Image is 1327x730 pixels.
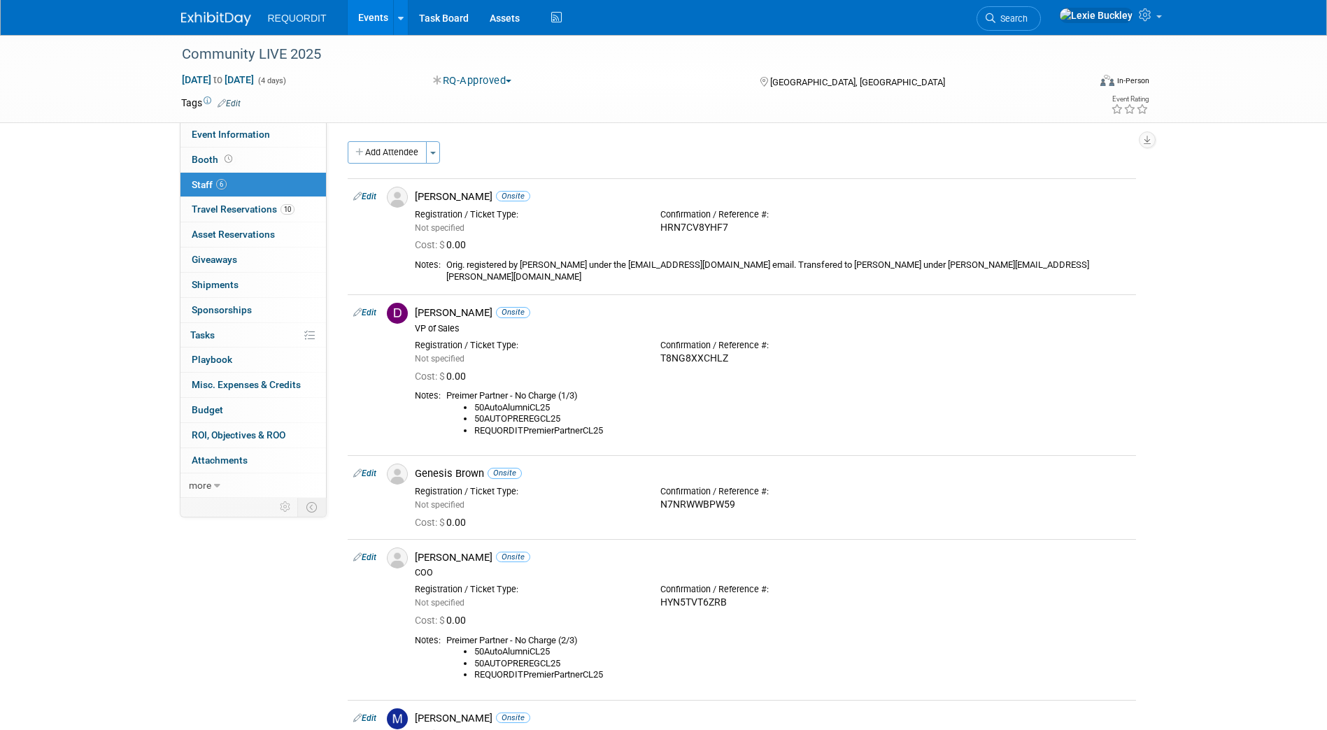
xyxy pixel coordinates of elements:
[660,352,885,365] div: T8NG8XXCHLZ
[496,552,530,562] span: Onsite
[180,473,326,498] a: more
[415,190,1130,203] div: [PERSON_NAME]
[192,429,285,441] span: ROI, Objectives & ROO
[1059,8,1133,23] img: Lexie Buckley
[268,13,327,24] span: REQUORDIT
[415,371,471,382] span: 0.00
[353,308,376,317] a: Edit
[192,254,237,265] span: Giveaways
[415,239,471,250] span: 0.00
[415,551,1130,564] div: [PERSON_NAME]
[474,669,1130,681] li: REQUORDITPremierPartnerCL25
[281,204,295,215] span: 10
[222,154,235,164] span: Booth not reserved yet
[353,552,376,562] a: Edit
[415,390,441,401] div: Notes:
[496,191,530,201] span: Onsite
[415,306,1130,320] div: [PERSON_NAME]
[660,584,885,595] div: Confirmation / Reference #:
[192,279,239,290] span: Shipments
[415,340,639,351] div: Registration / Ticket Type:
[660,209,885,220] div: Confirmation / Reference #:
[192,129,270,140] span: Event Information
[415,486,639,497] div: Registration / Ticket Type:
[415,517,446,528] span: Cost: $
[348,141,427,164] button: Add Attendee
[660,499,885,511] div: N7NRWWBPW59
[387,187,408,208] img: Associate-Profile-5.png
[387,464,408,485] img: Associate-Profile-5.png
[446,635,1130,681] div: Preimer Partner - No Charge (2/3)
[415,467,1130,480] div: Genesis Brown
[180,248,326,272] a: Giveaways
[415,259,441,271] div: Notes:
[415,615,471,626] span: 0.00
[488,468,522,478] span: Onsite
[192,179,227,190] span: Staff
[415,500,464,510] span: Not specified
[274,498,298,516] td: Personalize Event Tab Strip
[180,348,326,372] a: Playbook
[353,192,376,201] a: Edit
[180,373,326,397] a: Misc. Expenses & Credits
[1100,75,1114,86] img: Format-Inperson.png
[181,12,251,26] img: ExhibitDay
[415,615,446,626] span: Cost: $
[496,713,530,723] span: Onsite
[977,6,1041,31] a: Search
[415,239,446,250] span: Cost: $
[474,413,1130,425] li: 50AUTOPREREGCL25
[218,99,241,108] a: Edit
[180,448,326,473] a: Attachments
[192,379,301,390] span: Misc. Expenses & Credits
[660,486,885,497] div: Confirmation / Reference #:
[211,74,225,85] span: to
[192,154,235,165] span: Booth
[387,547,408,568] img: Associate-Profile-5.png
[180,273,326,297] a: Shipments
[474,425,1130,437] li: REQUORDITPremierPartnerCL25
[387,303,408,324] img: D.jpg
[353,713,376,723] a: Edit
[446,390,1130,436] div: Preimer Partner - No Charge (1/3)
[216,179,227,189] span: 6
[415,354,464,364] span: Not specified
[660,340,885,351] div: Confirmation / Reference #:
[181,73,255,86] span: [DATE] [DATE]
[415,209,639,220] div: Registration / Ticket Type:
[192,304,252,315] span: Sponsorships
[1006,73,1150,94] div: Event Format
[415,598,464,608] span: Not specified
[180,173,326,197] a: Staff6
[180,298,326,322] a: Sponsorships
[189,480,211,491] span: more
[446,259,1130,282] div: Orig. registered by [PERSON_NAME] under the [EMAIL_ADDRESS][DOMAIN_NAME] email. Transfered to [PE...
[428,73,517,88] button: RQ-Approved
[180,423,326,448] a: ROI, Objectives & ROO
[995,13,1028,24] span: Search
[257,76,286,85] span: (4 days)
[297,498,326,516] td: Toggle Event Tabs
[192,203,295,215] span: Travel Reservations
[415,712,1130,725] div: [PERSON_NAME]
[177,42,1067,67] div: Community LIVE 2025
[415,517,471,528] span: 0.00
[415,323,1130,334] div: VP of Sales
[192,404,223,415] span: Budget
[180,222,326,247] a: Asset Reservations
[192,354,232,365] span: Playbook
[415,567,1130,578] div: COO
[415,635,441,646] div: Notes:
[415,584,639,595] div: Registration / Ticket Type:
[496,307,530,317] span: Onsite
[192,229,275,240] span: Asset Reservations
[474,658,1130,670] li: 50AUTOPREREGCL25
[181,96,241,110] td: Tags
[660,596,885,609] div: HYN5TVT6ZRB
[353,468,376,478] a: Edit
[474,402,1130,414] li: 50AutoAlumniCL25
[180,197,326,222] a: Travel Reservations10
[180,148,326,172] a: Booth
[415,223,464,233] span: Not specified
[1111,96,1149,103] div: Event Rating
